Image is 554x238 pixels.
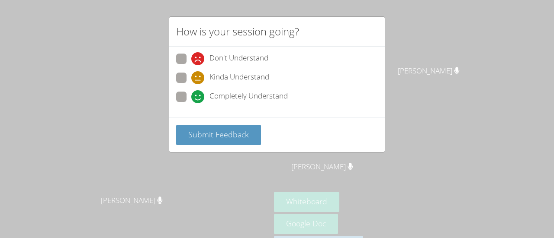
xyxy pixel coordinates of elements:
span: Completely Understand [209,90,288,103]
h2: How is your session going? [176,24,299,39]
span: Don't Understand [209,52,268,65]
button: Submit Feedback [176,125,261,145]
span: Kinda Understand [209,71,269,84]
span: Submit Feedback [188,129,249,140]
